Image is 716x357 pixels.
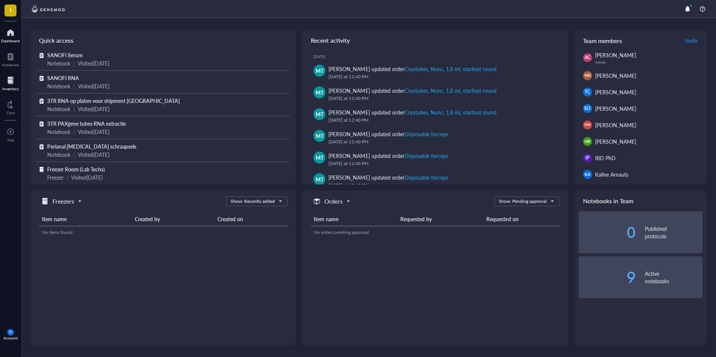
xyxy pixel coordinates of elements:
[328,152,448,160] div: [PERSON_NAME] updated order
[328,108,497,116] div: [PERSON_NAME] updated order
[595,51,636,59] span: [PERSON_NAME]
[78,82,109,90] div: Visited [DATE]
[39,212,132,226] th: Item name
[73,82,75,90] div: |
[215,212,287,226] th: Created on
[67,173,68,181] div: |
[328,73,556,80] div: [DATE] at 12:40 PM
[308,83,562,105] a: MT[PERSON_NAME] updated orderCryotubes, Nunc, 1,8 ml, starfoot round[DATE] at 12:40 PM
[47,82,70,90] div: Notebook
[302,30,568,51] div: Recent activity
[30,4,67,13] img: genemod-logo
[132,212,215,226] th: Created by
[2,62,19,67] div: Notebook
[71,173,103,181] div: Visited [DATE]
[42,229,285,236] div: No items found
[585,73,591,78] span: MD
[579,271,636,283] div: 9
[595,138,636,145] span: [PERSON_NAME]
[7,138,14,142] div: Add
[404,130,448,138] div: Disposable forceps
[595,171,628,178] span: Kaline Arnauts
[47,165,105,173] span: Freezer Room (Lab Techs)
[313,54,562,59] div: [DATE]
[78,59,109,67] div: Visited [DATE]
[595,88,636,96] span: [PERSON_NAME]
[311,212,397,226] th: Item name
[328,160,556,167] div: [DATE] at 12:40 PM
[579,226,636,238] div: 0
[316,88,324,97] span: MT
[585,138,591,145] span: HB
[47,173,64,181] div: Freezer
[1,27,20,43] a: Dashboard
[47,128,70,136] div: Notebook
[328,130,448,138] div: [PERSON_NAME] updated order
[47,105,70,113] div: Notebook
[324,197,343,206] h5: Orders
[645,270,703,285] div: Active notebooks
[52,197,74,206] h5: Freezers
[47,74,79,82] span: SANOFI RNA
[316,153,324,162] span: MT
[308,170,562,192] a: MT[PERSON_NAME] updated orderDisposable forceps[DATE] at 12:40 PM
[685,34,698,46] button: Invite
[47,97,180,104] span: 3TR RNA op platen voor shipment [GEOGRAPHIC_DATA]
[78,128,109,136] div: Visited [DATE]
[404,152,448,159] div: Disposable forceps
[316,67,324,75] span: MT
[483,212,559,226] th: Requested on
[3,336,18,340] div: Account
[328,65,497,73] div: [PERSON_NAME] updated order
[9,330,13,334] span: TC
[314,229,556,236] div: No orders pending approval
[308,105,562,127] a: MT[PERSON_NAME] updated orderCryotubes, Nunc, 1,8 ml, starfoot round[DATE] at 12:40 PM
[73,59,75,67] div: |
[78,105,109,113] div: Visited [DATE]
[574,190,707,211] div: Notebooks in Team
[30,30,296,51] div: Quick access
[10,5,12,14] span: I
[73,150,75,159] div: |
[47,120,126,127] span: 3TR PAXgene tubes RNA extractie
[316,132,324,140] span: MT
[73,105,75,113] div: |
[316,110,324,118] span: MT
[404,109,497,116] div: Cryotubes, Nunc, 1,8 ml, starfoot round
[231,198,275,205] div: Show: Recently added
[308,62,562,83] a: MT[PERSON_NAME] updated orderCryotubes, Nunc, 1,8 ml, starfoot round[DATE] at 12:40 PM
[328,86,497,95] div: [PERSON_NAME] updated order
[585,171,590,178] span: KA
[574,30,707,51] div: Team members
[499,198,547,205] div: Show: Pending approval
[328,95,556,102] div: [DATE] at 12:40 PM
[78,150,109,159] div: Visited [DATE]
[404,65,497,73] div: Cryotubes, Nunc, 1,8 ml, starfoot round
[47,51,83,59] span: SANOFI Serum
[6,110,15,115] div: Core
[6,98,15,115] a: Core
[308,149,562,170] a: MT[PERSON_NAME] updated orderDisposable forceps[DATE] at 12:40 PM
[1,39,20,43] div: Dashboard
[595,105,636,112] span: [PERSON_NAME]
[397,212,484,226] th: Requested by
[47,143,136,150] span: Perianal [MEDICAL_DATA] schraapsels
[595,72,636,79] span: [PERSON_NAME]
[685,37,698,44] span: Invite
[584,105,591,112] span: SO
[585,155,589,161] span: IP
[595,121,636,129] span: [PERSON_NAME]
[47,150,70,159] div: Notebook
[2,74,19,91] a: Inventory
[2,51,19,67] a: Notebook
[47,59,70,67] div: Notebook
[308,127,562,149] a: MT[PERSON_NAME] updated orderDisposable forceps[DATE] at 12:40 PM
[595,154,616,162] span: IBD PhD
[328,138,556,146] div: [DATE] at 12:40 PM
[328,116,556,124] div: [DATE] at 12:40 PM
[585,89,590,95] span: TC
[585,54,591,61] span: AC
[595,60,703,64] div: Admin
[404,87,497,94] div: Cryotubes, Nunc, 1,8 ml, starfoot round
